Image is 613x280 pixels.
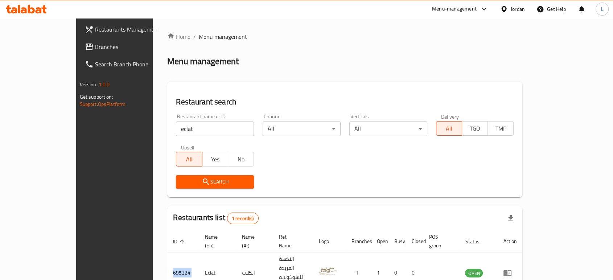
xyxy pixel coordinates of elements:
[465,123,485,134] span: TGO
[167,32,190,41] a: Home
[439,123,459,134] span: All
[80,92,113,102] span: Get support on:
[349,122,427,136] div: All
[167,32,522,41] nav: breadcrumb
[441,114,459,119] label: Delivery
[80,99,126,109] a: Support.OpsPlatform
[176,175,254,189] button: Search
[179,154,199,165] span: All
[79,55,178,73] a: Search Branch Phone
[182,177,248,186] span: Search
[173,212,258,224] h2: Restaurants list
[406,230,423,252] th: Closed
[497,230,522,252] th: Action
[371,230,388,252] th: Open
[511,5,525,13] div: Jordan
[193,32,196,41] li: /
[436,121,462,136] button: All
[202,152,228,166] button: Yes
[79,21,178,38] a: Restaurants Management
[491,123,511,134] span: TMP
[465,237,489,246] span: Status
[181,145,194,150] label: Upsell
[279,232,304,250] span: Ref. Name
[502,210,519,227] div: Export file
[429,232,451,250] span: POS group
[95,42,173,51] span: Branches
[205,154,225,165] span: Yes
[601,5,603,13] span: L
[99,80,110,89] span: 1.0.0
[487,121,514,136] button: TMP
[503,268,517,277] div: Menu
[432,5,477,13] div: Menu-management
[95,25,173,34] span: Restaurants Management
[227,215,258,222] span: 1 record(s)
[176,152,202,166] button: All
[80,80,98,89] span: Version:
[263,122,341,136] div: All
[346,230,371,252] th: Branches
[176,122,254,136] input: Search for restaurant name or ID..
[79,38,178,55] a: Branches
[173,237,187,246] span: ID
[313,230,346,252] th: Logo
[242,232,264,250] span: Name (Ar)
[95,60,173,69] span: Search Branch Phone
[205,232,227,250] span: Name (En)
[227,213,259,224] div: Total records count
[231,154,251,165] span: No
[465,269,483,277] span: OPEN
[462,121,488,136] button: TGO
[167,55,239,67] h2: Menu management
[228,152,254,166] button: No
[199,32,247,41] span: Menu management
[176,96,514,107] h2: Restaurant search
[388,230,406,252] th: Busy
